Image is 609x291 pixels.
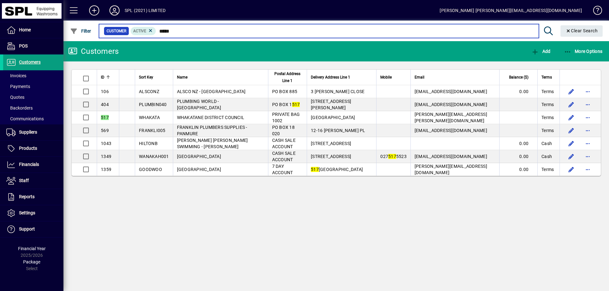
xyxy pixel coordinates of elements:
[19,146,37,151] span: Products
[541,101,554,108] span: Terms
[104,5,125,16] button: Profile
[19,226,35,231] span: Support
[177,115,245,120] span: WHAKATANE DISTRICT COUNCIL
[311,154,351,159] span: [STREET_ADDRESS]
[101,74,115,81] div: ID
[6,105,33,111] span: Backorders
[583,125,593,136] button: More options
[531,49,550,54] span: Add
[3,124,63,140] a: Suppliers
[440,5,582,16] div: [PERSON_NAME] [PERSON_NAME][EMAIL_ADDRESS][DOMAIN_NAME]
[566,138,576,149] button: Edit
[177,89,246,94] span: ALSCO NZ - [GEOGRAPHIC_DATA]
[177,125,247,136] span: FRANKLIN PLUMBERS SUPPLIES - PANMURE
[3,103,63,113] a: Backorders
[177,138,248,149] span: [PERSON_NAME] [PERSON_NAME] SWIMMING - [PERSON_NAME]
[415,128,487,133] span: [EMAIL_ADDRESS][DOMAIN_NAME]
[415,154,487,159] span: [EMAIL_ADDRESS][DOMAIN_NAME]
[177,74,264,81] div: Name
[3,70,63,81] a: Invoices
[566,28,598,33] span: Clear Search
[3,22,63,38] a: Home
[311,167,319,172] em: 517
[311,115,355,120] span: [GEOGRAPHIC_DATA]
[139,74,153,81] span: Sort Key
[311,89,364,94] span: 3 [PERSON_NAME] CLOSE
[101,115,109,120] em: 517
[566,151,576,161] button: Edit
[19,60,41,65] span: Customers
[541,140,552,147] span: Cash
[101,74,104,81] span: ID
[3,38,63,54] a: POS
[503,74,534,81] div: Balance ($)
[139,102,167,107] span: PLUMBIN040
[18,246,46,251] span: Financial Year
[3,81,63,92] a: Payments
[541,166,554,173] span: Terms
[6,95,24,100] span: Quotes
[566,99,576,110] button: Edit
[292,102,300,107] em: 517
[19,27,31,32] span: Home
[566,164,576,174] button: Edit
[415,112,487,123] span: [PERSON_NAME][EMAIL_ADDRESS][PERSON_NAME][DOMAIN_NAME]
[415,74,424,81] span: Email
[583,86,593,97] button: More options
[380,154,407,159] span: 027 5523
[415,74,495,81] div: Email
[19,210,35,215] span: Settings
[566,86,576,97] button: Edit
[177,167,221,172] span: [GEOGRAPHIC_DATA]
[272,70,303,84] span: Postal Address Line 1
[541,127,554,134] span: Terms
[380,74,392,81] span: Mobile
[84,5,104,16] button: Add
[19,43,28,48] span: POS
[19,162,39,167] span: Financials
[3,113,63,124] a: Communications
[272,112,300,123] span: PRIVATE BAG 1002
[101,128,109,133] span: 569
[272,102,300,107] span: PO BOX 1
[3,92,63,103] a: Quotes
[101,167,111,172] span: 1359
[3,157,63,173] a: Financials
[272,151,296,162] span: CASH SALE ACCOUNT
[311,74,350,81] span: Delivery Address Line 1
[541,114,554,121] span: Terms
[177,99,221,110] span: PLUMBING WORLD - [GEOGRAPHIC_DATA]
[272,125,295,136] span: PO BOX 18 020
[6,84,30,89] span: Payments
[69,25,93,37] button: Filter
[499,137,537,150] td: 0.00
[272,89,298,94] span: PO BOX 885
[499,163,537,176] td: 0.00
[311,99,351,110] span: [STREET_ADDRESS][PERSON_NAME]
[499,85,537,98] td: 0.00
[272,138,296,149] span: CASH SALE ACCOUNT
[177,154,221,159] span: [GEOGRAPHIC_DATA]
[101,89,109,94] span: 106
[311,141,351,146] span: [STREET_ADDRESS]
[139,154,169,159] span: WANAKAH001
[3,189,63,205] a: Reports
[70,28,91,34] span: Filter
[131,27,156,35] mat-chip: Activation Status: Active
[541,88,554,95] span: Terms
[380,74,407,81] div: Mobile
[583,151,593,161] button: More options
[3,205,63,221] a: Settings
[541,74,552,81] span: Terms
[133,29,146,33] span: Active
[19,178,29,183] span: Staff
[125,5,166,16] div: SPL (2021) LIMITED
[583,99,593,110] button: More options
[415,89,487,94] span: [EMAIL_ADDRESS][DOMAIN_NAME]
[566,125,576,136] button: Edit
[6,116,44,121] span: Communications
[101,102,109,107] span: 404
[530,46,552,57] button: Add
[564,49,603,54] span: More Options
[3,221,63,237] a: Support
